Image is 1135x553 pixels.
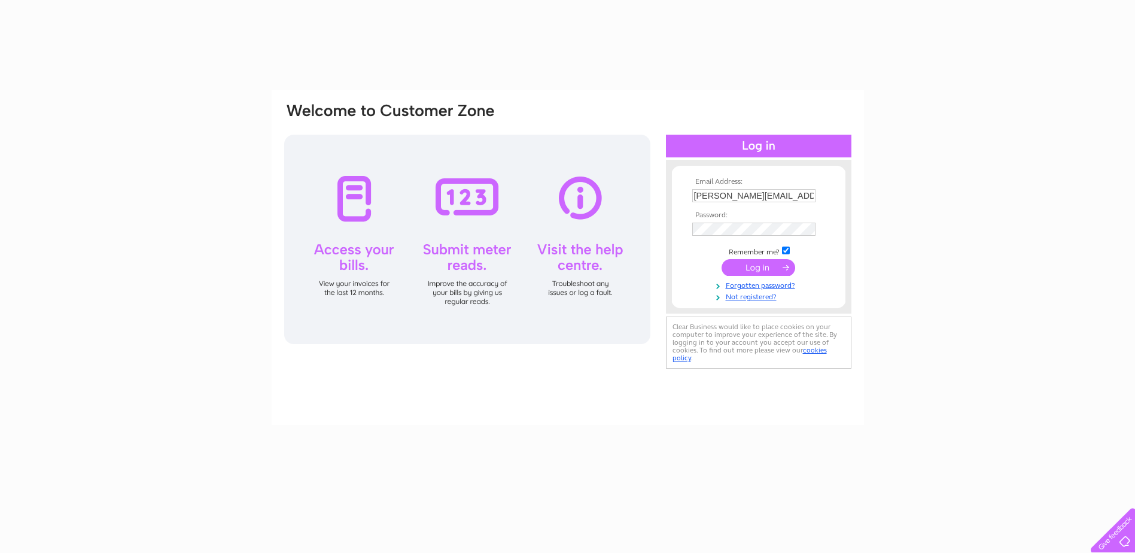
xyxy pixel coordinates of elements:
input: Submit [722,259,795,276]
th: Email Address: [689,178,828,186]
div: Clear Business would like to place cookies on your computer to improve your experience of the sit... [666,317,851,369]
a: Not registered? [692,290,828,302]
td: Remember me? [689,245,828,257]
a: Forgotten password? [692,279,828,290]
th: Password: [689,211,828,220]
a: cookies policy [673,346,827,362]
